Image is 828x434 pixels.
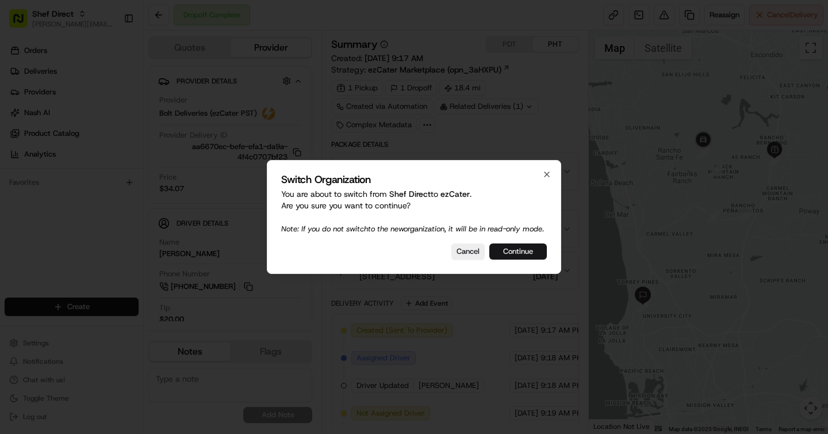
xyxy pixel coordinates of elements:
[114,63,139,72] span: Pylon
[389,189,431,199] span: Shef Direct
[281,188,547,234] p: You are about to switch from to . Are you sure you want to continue?
[281,174,547,185] h2: Switch Organization
[81,63,139,72] a: Powered byPylon
[281,224,544,234] span: Note: If you do not switch to the new organization, it will be in read-only mode.
[489,243,547,260] button: Continue
[451,243,485,260] button: Cancel
[440,189,470,199] span: ezCater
